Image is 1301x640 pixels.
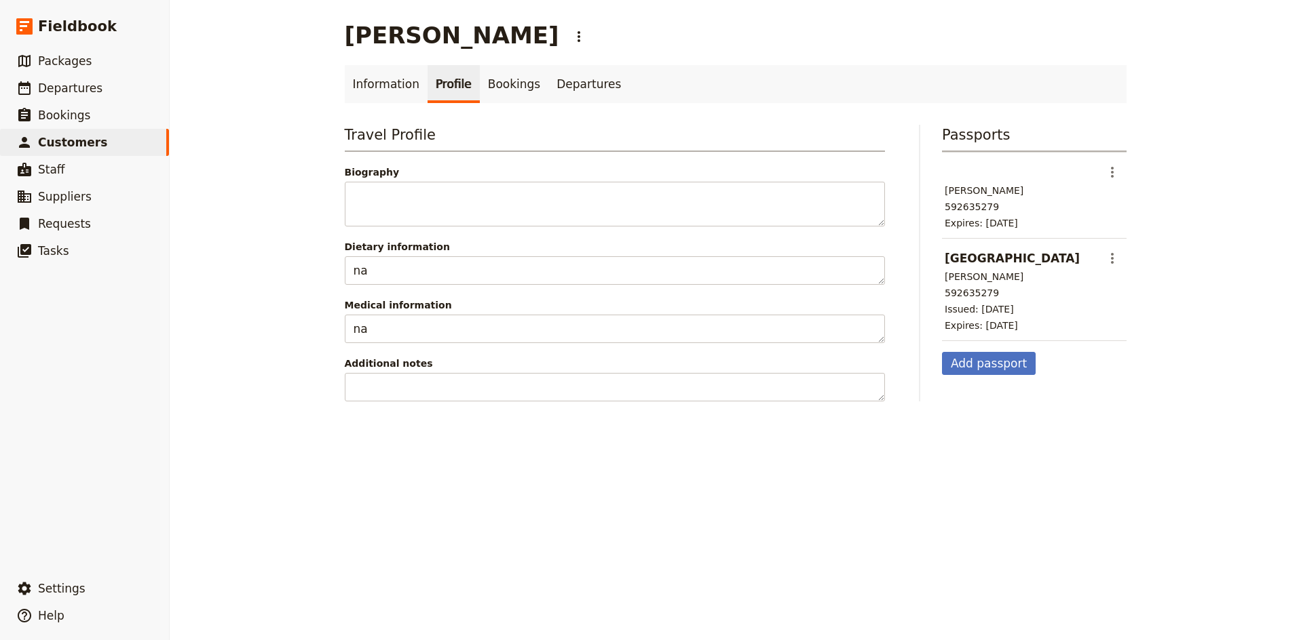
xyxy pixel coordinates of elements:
textarea: Medical information [345,315,885,343]
div: [PERSON_NAME] [945,270,1023,283]
a: Profile [428,65,480,103]
span: Staff [38,163,65,176]
span: Fieldbook [38,16,117,37]
span: Bookings [38,108,90,122]
textarea: Additional notes [345,373,885,401]
div: 592635279 [945,200,999,214]
span: Suppliers [38,190,92,203]
div: [PERSON_NAME] [945,184,1023,197]
span: Customers [38,136,107,149]
button: Actions [1101,161,1124,184]
span: Settings [38,582,86,595]
span: Medical information [345,298,885,312]
span: Requests [38,217,91,231]
span: Tasks [38,244,69,258]
span: Help [38,609,64,622]
div: Expires: [DATE] [945,319,1018,332]
a: Departures [548,65,629,103]
span: Packages [38,54,92,68]
span: Departures [38,81,102,95]
h3: Travel Profile [345,125,885,152]
header: [GEOGRAPHIC_DATA] [945,250,1095,266]
h3: Passports [942,125,1127,152]
div: Issued: [DATE] [945,302,1014,316]
a: Bookings [480,65,548,103]
div: Expires: [DATE] [945,216,1018,230]
a: Information [345,65,428,103]
span: Biography [345,165,885,179]
button: Add passport [942,352,1036,375]
textarea: Dietary information [345,256,885,285]
span: Dietary information [345,240,885,254]
span: Additional notes [345,357,885,370]
textarea: Biography [345,182,885,226]
h1: [PERSON_NAME] [345,22,559,49]
button: Actions [1101,247,1124,270]
button: Actions [567,25,590,48]
div: 592635279 [945,286,999,300]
